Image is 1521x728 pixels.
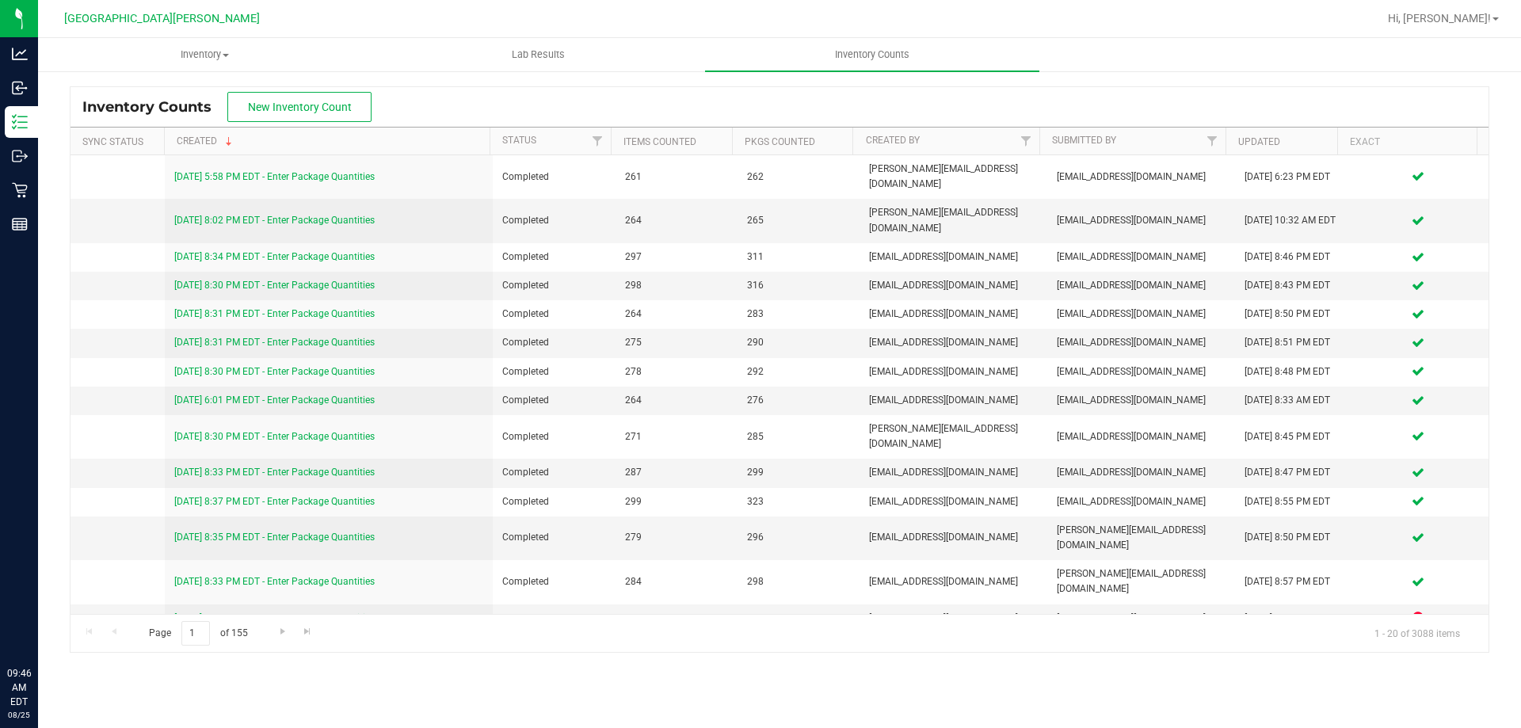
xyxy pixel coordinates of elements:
span: 264 [625,307,728,322]
span: 292 [747,364,850,379]
div: [DATE] 8:51 PM EDT [1245,335,1338,350]
span: [EMAIL_ADDRESS][DOMAIN_NAME] [1057,429,1226,444]
button: New Inventory Count [227,92,372,122]
span: [EMAIL_ADDRESS][DOMAIN_NAME] [1057,335,1226,350]
span: [GEOGRAPHIC_DATA][PERSON_NAME] [64,12,260,25]
inline-svg: Retail [12,182,28,198]
a: Items Counted [623,136,696,147]
span: 278 [625,364,728,379]
a: [DATE] 8:33 PM EDT - Enter Package Quantities [174,467,375,478]
a: Pkgs Counted [745,136,815,147]
a: Inventory Counts [705,38,1039,71]
span: 287 [625,465,728,480]
span: Completed [502,530,605,545]
span: [EMAIL_ADDRESS][DOMAIN_NAME] [869,465,1038,480]
span: Lab Results [490,48,586,62]
span: 284 [625,574,728,589]
span: Completed [502,335,605,350]
div: [DATE] 8:50 PM EDT [1245,307,1338,322]
span: [PERSON_NAME][EMAIL_ADDRESS][DOMAIN_NAME] [1057,566,1226,597]
span: [EMAIL_ADDRESS][DOMAIN_NAME] [869,530,1038,545]
div: [DATE] 8:45 PM EDT [1245,429,1338,444]
inline-svg: Reports [12,216,28,232]
a: [DATE] 8:30 PM EDT - Enter Package Quantities [174,280,375,291]
a: Updated [1238,136,1280,147]
span: 262 [747,170,850,185]
p: 08/25 [7,709,31,721]
span: Completed [502,278,605,293]
a: Filter [1199,128,1225,154]
a: Lab Results [372,38,705,71]
a: [DATE] 8:34 PM EDT - Enter Package Quantities [174,251,375,262]
a: [DATE] 8:30 PM EDT - Enter Package Quantities [174,366,375,377]
a: Created [177,135,235,147]
span: 265 [747,213,850,228]
div: [DATE] 4:54 PM EDT [1245,611,1338,626]
a: [DATE] 5:58 PM EDT - Enter Package Quantities [174,171,375,182]
span: Completed [502,465,605,480]
a: [DATE] 6:01 PM EDT - Enter Package Quantities [174,394,375,406]
span: [EMAIL_ADDRESS][DOMAIN_NAME] [869,250,1038,265]
span: 298 [747,574,850,589]
span: Inventory Counts [814,48,931,62]
span: [EMAIL_ADDRESS][DOMAIN_NAME] [869,574,1038,589]
span: Hi, [PERSON_NAME]! [1388,12,1491,25]
span: 271 [625,429,728,444]
span: Completed [502,494,605,509]
div: [DATE] 8:47 PM EDT [1245,465,1338,480]
th: Exact [1337,128,1477,155]
span: 276 [747,393,850,408]
span: [EMAIL_ADDRESS][DOMAIN_NAME] [869,494,1038,509]
span: 299 [625,494,728,509]
a: [DATE] 8:35 PM EDT - Enter Package Quantities [174,532,375,543]
span: 264 [625,393,728,408]
span: Completed [502,393,605,408]
span: 311 [747,250,850,265]
span: 285 [747,429,850,444]
span: Completed [502,170,605,185]
span: 296 [747,530,850,545]
a: [DATE] 8:31 PM EDT - Enter Package Quantities [174,337,375,348]
span: 4 [625,611,728,626]
span: Completed [502,307,605,322]
p: 09:46 AM EDT [7,666,31,709]
input: 1 [181,621,210,646]
span: [EMAIL_ADDRESS][DOMAIN_NAME] [1057,250,1226,265]
div: [DATE] 8:46 PM EDT [1245,250,1338,265]
span: 264 [625,213,728,228]
span: [EMAIL_ADDRESS][DOMAIN_NAME] [1057,213,1226,228]
span: 290 [747,335,850,350]
span: [EMAIL_ADDRESS][DOMAIN_NAME] [1057,278,1226,293]
span: [EMAIL_ADDRESS][DOMAIN_NAME] [869,393,1038,408]
span: 316 [747,278,850,293]
span: 297 [625,250,728,265]
span: [EMAIL_ADDRESS][DOMAIN_NAME] [1057,494,1226,509]
a: Filter [1012,128,1039,154]
inline-svg: Inventory [12,114,28,130]
iframe: Resource center [16,601,63,649]
span: [EMAIL_ADDRESS][DOMAIN_NAME] [869,335,1038,350]
span: [EMAIL_ADDRESS][DOMAIN_NAME] [1057,465,1226,480]
span: Completed [502,213,605,228]
span: [EMAIL_ADDRESS][DOMAIN_NAME] [1057,364,1226,379]
div: [DATE] 8:55 PM EDT [1245,494,1338,509]
a: Sync Status [82,136,143,147]
a: Status [502,135,536,146]
a: [DATE] 8:31 PM EDT - Enter Package Quantities [174,308,375,319]
span: Completed [502,429,605,444]
span: [EMAIL_ADDRESS][DOMAIN_NAME] [1057,393,1226,408]
span: Page of 155 [135,621,261,646]
div: [DATE] 8:33 AM EDT [1245,393,1338,408]
a: [DATE] 8:02 PM EDT - Enter Package Quantities [174,215,375,226]
div: [DATE] 8:43 PM EDT [1245,278,1338,293]
span: [EMAIL_ADDRESS][DOMAIN_NAME] [1057,170,1226,185]
a: Go to the last page [296,621,319,642]
inline-svg: Inbound [12,80,28,96]
a: Created By [866,135,920,146]
a: [DATE] 8:37 PM EDT - Enter Package Quantities [174,496,375,507]
span: [EMAIL_ADDRESS][DOMAIN_NAME] [869,611,1038,626]
inline-svg: Outbound [12,148,28,164]
a: Inventory [38,38,372,71]
span: [EMAIL_ADDRESS][DOMAIN_NAME] [869,307,1038,322]
span: 283 [747,307,850,322]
